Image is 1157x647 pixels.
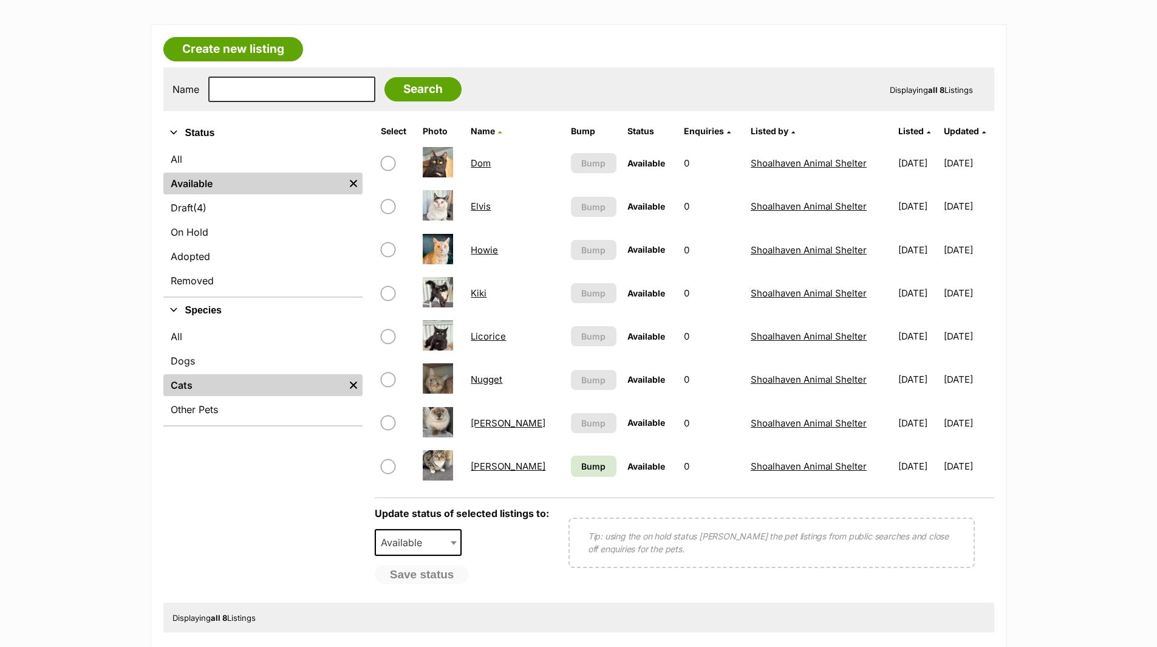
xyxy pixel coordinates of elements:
[581,330,606,343] span: Bump
[751,417,867,429] a: Shoalhaven Animal Shelter
[163,197,363,219] a: Draft
[471,287,486,299] a: Kiki
[898,126,930,136] a: Listed
[944,126,979,136] span: Updated
[898,126,924,136] span: Listed
[163,125,363,141] button: Status
[163,221,363,243] a: On Hold
[751,460,867,472] a: Shoalhaven Animal Shelter
[751,157,867,169] a: Shoalhaven Animal Shelter
[893,315,942,357] td: [DATE]
[627,288,665,298] span: Available
[376,122,417,141] th: Select
[581,200,606,213] span: Bump
[944,272,993,314] td: [DATE]
[679,445,745,487] td: 0
[471,126,495,136] span: Name
[893,358,942,400] td: [DATE]
[163,374,344,396] a: Cats
[376,534,434,551] span: Available
[172,613,256,623] span: Displaying Listings
[471,244,498,256] a: Howie
[679,185,745,227] td: 0
[163,303,363,318] button: Species
[944,229,993,271] td: [DATE]
[679,402,745,444] td: 0
[627,374,665,385] span: Available
[375,565,469,584] button: Save status
[751,200,867,212] a: Shoalhaven Animal Shelter
[944,185,993,227] td: [DATE]
[375,529,462,556] span: Available
[163,245,363,267] a: Adopted
[893,185,942,227] td: [DATE]
[588,530,955,555] p: Tip: using the on hold status [PERSON_NAME] the pet listings from public searches and close off e...
[751,374,867,385] a: Shoalhaven Animal Shelter
[471,126,502,136] a: Name
[571,153,616,173] button: Bump
[944,142,993,184] td: [DATE]
[627,331,665,341] span: Available
[581,244,606,256] span: Bump
[751,126,795,136] a: Listed by
[751,244,867,256] a: Shoalhaven Animal Shelter
[679,272,745,314] td: 0
[684,126,724,136] span: translation missing: en.admin.listings.index.attributes.enquiries
[344,374,363,396] a: Remove filter
[571,240,616,260] button: Bump
[751,126,788,136] span: Listed by
[211,613,227,623] strong: all 8
[627,244,665,255] span: Available
[581,157,606,169] span: Bump
[893,445,942,487] td: [DATE]
[163,146,363,296] div: Status
[163,37,303,61] a: Create new listing
[751,330,867,342] a: Shoalhaven Animal Shelter
[944,445,993,487] td: [DATE]
[571,413,616,433] button: Bump
[627,158,665,168] span: Available
[571,456,616,477] a: Bump
[384,77,462,101] input: Search
[163,350,363,372] a: Dogs
[679,315,745,357] td: 0
[163,173,344,194] a: Available
[193,200,206,215] span: (4)
[344,173,363,194] a: Remove filter
[471,200,491,212] a: Elvis
[623,122,678,141] th: Status
[471,330,506,342] a: Licorice
[581,287,606,300] span: Bump
[751,287,867,299] a: Shoalhaven Animal Shelter
[571,283,616,303] button: Bump
[627,201,665,211] span: Available
[893,229,942,271] td: [DATE]
[471,157,491,169] a: Dom
[944,126,986,136] a: Updated
[581,460,606,473] span: Bump
[679,229,745,271] td: 0
[571,326,616,346] button: Bump
[375,507,549,519] label: Update status of selected listings to:
[418,122,465,141] th: Photo
[581,374,606,386] span: Bump
[571,197,616,217] button: Bump
[163,270,363,292] a: Removed
[944,358,993,400] td: [DATE]
[893,142,942,184] td: [DATE]
[571,370,616,390] button: Bump
[893,272,942,314] td: [DATE]
[684,126,731,136] a: Enquiries
[627,461,665,471] span: Available
[163,323,363,425] div: Species
[471,417,545,429] a: [PERSON_NAME]
[893,402,942,444] td: [DATE]
[163,326,363,347] a: All
[679,142,745,184] td: 0
[581,417,606,430] span: Bump
[944,402,993,444] td: [DATE]
[627,417,665,428] span: Available
[679,358,745,400] td: 0
[163,399,363,420] a: Other Pets
[163,148,363,170] a: All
